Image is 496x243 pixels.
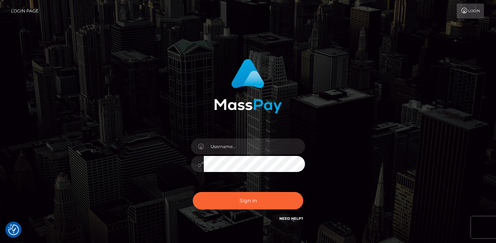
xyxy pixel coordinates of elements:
[457,4,484,19] a: Login
[8,224,19,235] img: Revisit consent button
[279,216,303,221] a: Need Help?
[11,4,38,19] a: Login Page
[214,59,282,113] img: MassPay Login
[204,138,305,155] input: Username...
[8,224,19,235] button: Consent Preferences
[193,192,303,209] button: Sign in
